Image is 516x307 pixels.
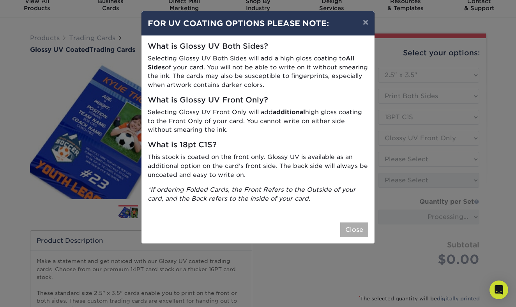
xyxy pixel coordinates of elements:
[273,108,305,116] strong: additional
[148,55,355,71] strong: All Sides
[340,222,368,237] button: Close
[148,96,368,105] h5: What is Glossy UV Front Only?
[148,186,356,202] i: *If ordering Folded Cards, the Front Refers to the Outside of your card, and the Back refers to t...
[148,54,368,90] p: Selecting Glossy UV Both Sides will add a high gloss coating to of your card. You will not be abl...
[148,42,368,51] h5: What is Glossy UV Both Sides?
[148,108,368,134] p: Selecting Glossy UV Front Only will add high gloss coating to the Front Only of your card. You ca...
[148,141,368,150] h5: What is 18pt C1S?
[148,153,368,179] p: This stock is coated on the front only. Glossy UV is available as an additional option on the car...
[148,18,368,29] h4: FOR UV COATING OPTIONS PLEASE NOTE:
[357,11,375,33] button: ×
[489,281,508,299] div: Open Intercom Messenger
